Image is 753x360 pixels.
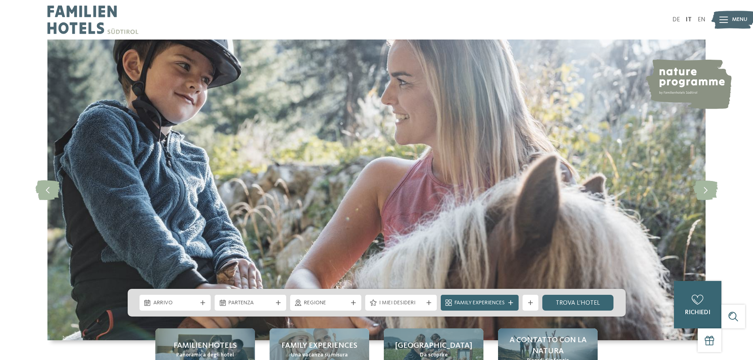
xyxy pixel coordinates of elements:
span: Familienhotels [174,340,237,351]
span: I miei desideri [379,299,423,307]
span: [GEOGRAPHIC_DATA] [395,340,472,351]
a: trova l’hotel [542,295,614,311]
a: EN [698,17,706,23]
a: DE [672,17,680,23]
span: Una vacanza su misura [291,351,348,359]
img: nature programme by Familienhotels Südtirol [645,59,732,109]
span: A contatto con la natura [506,335,590,357]
span: Menu [732,16,747,24]
span: richiedi [685,309,710,316]
span: Family Experiences [455,299,505,307]
a: IT [686,17,692,23]
span: Family experiences [281,340,357,351]
span: Partenza [228,299,272,307]
a: richiedi [674,281,721,328]
span: Arrivo [153,299,197,307]
span: Panoramica degli hotel [176,351,234,359]
span: Da scoprire [420,351,448,359]
span: Regione [304,299,348,307]
img: Family hotel Alto Adige: the happy family places! [47,40,706,340]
